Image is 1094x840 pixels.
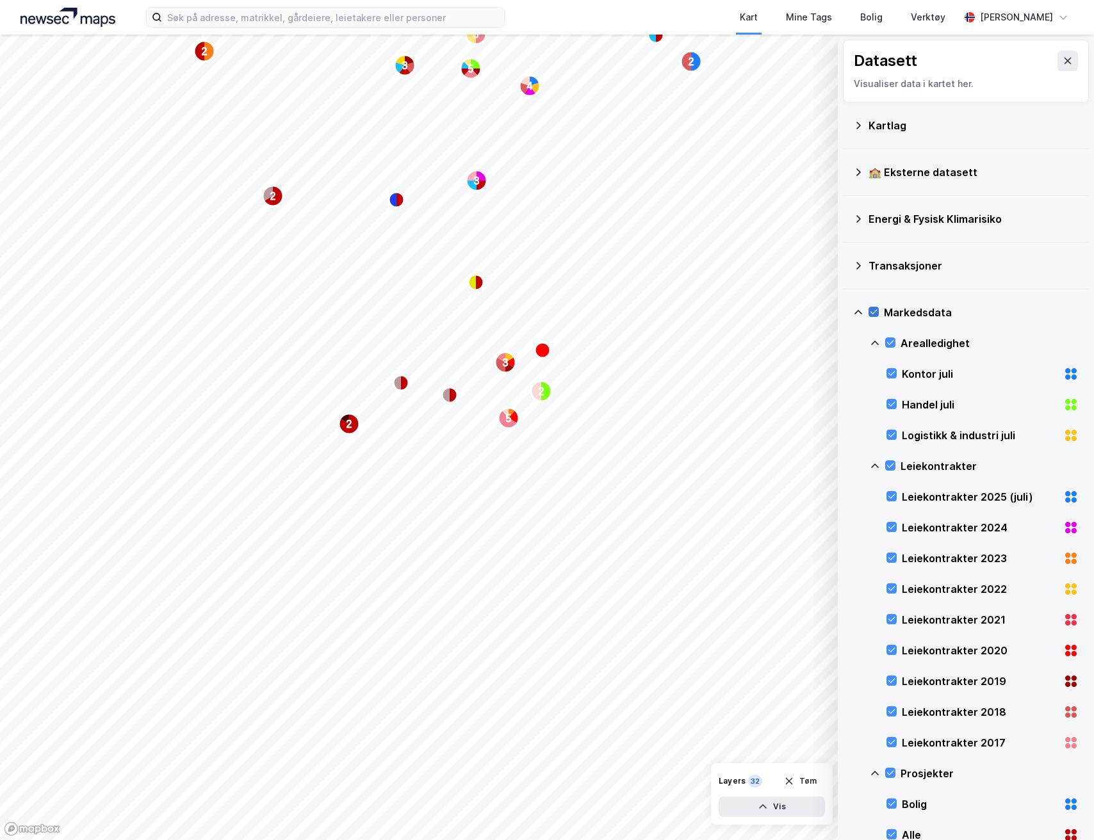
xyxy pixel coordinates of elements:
div: Map marker [466,170,487,191]
text: 3 [402,60,408,71]
text: 2 [202,46,208,57]
div: [PERSON_NAME] [980,10,1053,25]
div: Visualiser data i kartet her. [854,76,1078,92]
iframe: Chat Widget [1030,779,1094,840]
text: 3 [474,175,480,186]
text: 2 [347,419,352,430]
button: Tøm [776,771,825,791]
div: Map marker [466,24,486,44]
div: Map marker [648,28,664,43]
div: Map marker [681,51,701,72]
div: Leiekontrakter 2020 [902,643,1058,658]
text: 4 [527,81,533,92]
div: Map marker [389,192,404,207]
div: Leiekontrakter 2022 [902,581,1058,597]
div: Arealledighet [901,335,1079,351]
div: Map marker [519,76,540,96]
div: Prosjekter [901,766,1079,781]
div: Verktøy [911,10,945,25]
div: Map marker [468,275,484,290]
div: Map marker [495,352,516,373]
div: Map marker [531,381,551,401]
div: Map marker [442,387,457,403]
input: Søk på adresse, matrikkel, gårdeiere, leietakere eller personer [162,8,504,27]
text: 5 [468,63,474,74]
div: Map marker [498,408,519,428]
img: logo.a4113a55bc3d86da70a041830d287a7e.svg [20,8,115,27]
div: Leiekontrakter 2021 [902,612,1058,627]
div: Kartlag [869,118,1079,133]
div: Map marker [263,186,283,206]
a: Mapbox homepage [4,821,60,836]
div: Handel juli [902,397,1058,412]
div: 32 [748,775,762,787]
text: 3 [503,357,509,368]
div: 🏫 Eksterne datasett [869,165,1079,180]
div: Markedsdata [884,305,1079,320]
div: Map marker [395,55,415,76]
div: Map marker [393,375,409,391]
div: Leiekontrakter 2019 [902,674,1058,689]
text: 2 [270,191,276,202]
div: Bolig [902,796,1058,812]
div: Bolig [860,10,883,25]
div: Leiekontrakter 2023 [902,551,1058,566]
div: Map marker [194,41,215,61]
button: Vis [719,796,825,817]
div: Logistikk & industri juli [902,428,1058,443]
text: 2 [689,56,694,67]
text: 2 [539,386,544,397]
div: Kontor juli [902,366,1058,382]
div: Kontrollprogram for chat [1030,779,1094,840]
div: Layers [719,776,746,786]
div: Map marker [461,58,481,79]
div: Energi & Fysisk Klimarisiko [869,211,1079,227]
div: Leiekontrakter [901,458,1079,474]
div: Leiekontrakter 2025 (juli) [902,489,1058,505]
div: Datasett [854,51,917,71]
text: 5 [506,413,512,424]
div: Mine Tags [786,10,832,25]
div: Kart [740,10,758,25]
div: Map marker [339,414,359,434]
div: Leiekontrakter 2024 [902,520,1058,535]
div: Transaksjoner [869,258,1079,273]
div: Leiekontrakter 2018 [902,704,1058,720]
div: Leiekontrakter 2017 [902,735,1058,750]
div: Map marker [535,343,550,358]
